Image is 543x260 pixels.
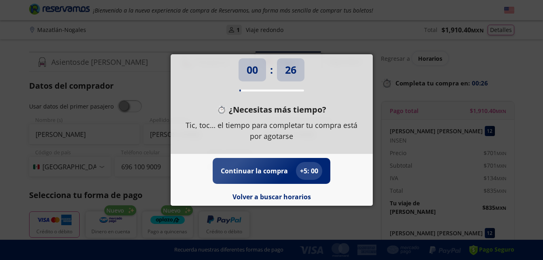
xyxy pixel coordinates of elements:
p: Continuar la compra [221,166,288,176]
button: Volver a buscar horarios [232,192,311,202]
p: ¿Necesitas más tiempo? [229,104,326,116]
p: 26 [285,62,296,78]
button: Continuar la compra+5: 00 [221,162,322,180]
p: Tic, toc… el tiempo para completar tu compra está por agotarse [183,120,361,142]
p: + 5 : 00 [300,166,318,176]
p: 00 [247,62,258,78]
p: : [270,62,273,78]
